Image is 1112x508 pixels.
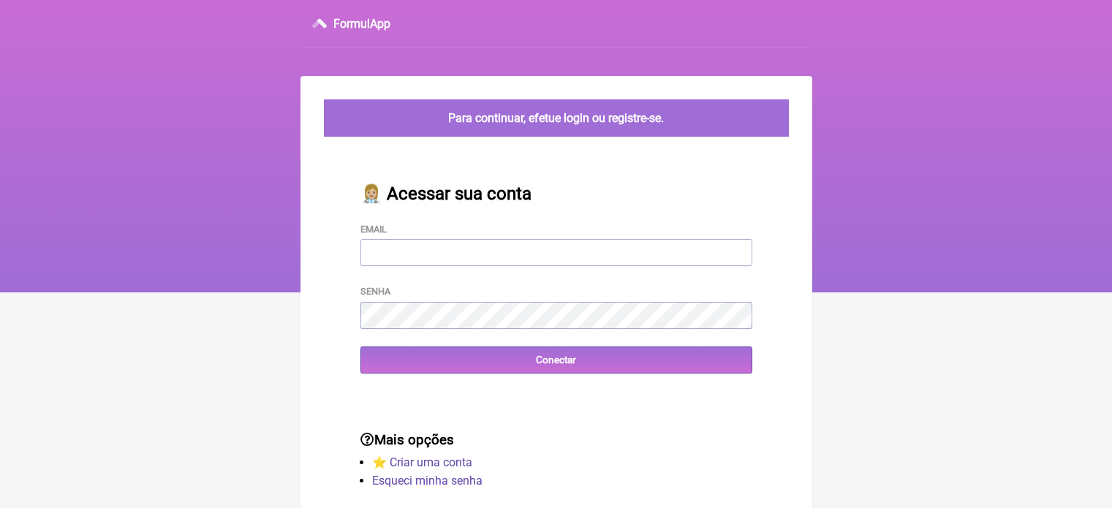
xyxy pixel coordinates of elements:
div: Para continuar, efetue login ou registre-se. [324,99,789,137]
h3: Mais opções [360,432,752,448]
a: ⭐️ Criar uma conta [372,455,472,469]
label: Email [360,224,387,235]
input: Conectar [360,346,752,374]
h3: FormulApp [333,17,390,31]
h2: 👩🏼‍⚕️ Acessar sua conta [360,183,752,204]
a: Esqueci minha senha [372,474,483,488]
label: Senha [360,286,390,297]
